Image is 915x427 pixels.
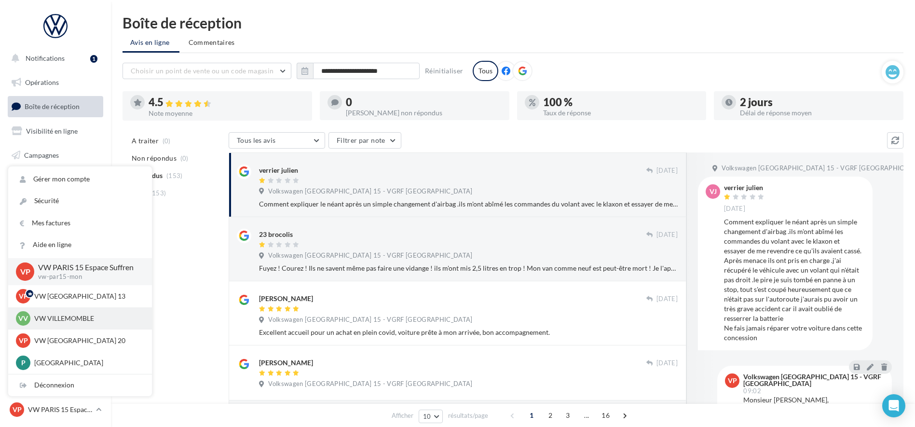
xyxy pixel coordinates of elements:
p: VW [GEOGRAPHIC_DATA] 13 [34,291,140,301]
span: Campagnes [24,151,59,159]
a: Sécurité [8,190,152,212]
span: [DATE] [656,166,678,175]
span: Volkswagen [GEOGRAPHIC_DATA] 15 - VGRF [GEOGRAPHIC_DATA] [268,187,472,196]
button: 10 [419,410,443,423]
span: Choisir un point de vente ou un code magasin [131,67,273,75]
div: Délai de réponse moyen [740,110,896,116]
p: VW [GEOGRAPHIC_DATA] 20 [34,336,140,345]
p: VW PARIS 15 Espace Suffren [38,262,137,273]
div: Fuyez ! Courez ! Ils ne savent même pas faire une vidange ! ils m'ont mis 2,5 litres en trop ! Mo... [259,263,678,273]
span: 10 [423,413,431,420]
div: 23 brocolis [259,230,293,239]
div: Note moyenne [149,110,304,117]
div: Taux de réponse [543,110,699,116]
span: Commentaires [189,38,235,47]
div: 1 [90,55,97,63]
button: Notifications 1 [6,48,101,69]
a: Médiathèque [6,193,105,213]
p: [GEOGRAPHIC_DATA] [34,358,140,368]
span: Non répondus [132,153,177,163]
span: P [21,358,26,368]
span: (153) [150,189,166,197]
span: (0) [163,137,171,145]
a: Gérer mon compte [8,168,152,190]
span: [DATE] [656,231,678,239]
span: Tous les avis [237,136,276,144]
a: Mes factures [8,212,152,234]
a: Visibilité en ligne [6,121,105,141]
div: [PERSON_NAME] [259,358,313,368]
button: Tous les avis [229,132,325,149]
div: [PERSON_NAME] non répondus [346,110,502,116]
span: VP [728,376,737,386]
span: ... [579,408,594,423]
div: 0 [346,97,502,108]
span: VP [19,291,28,301]
div: Open Intercom Messenger [882,394,905,417]
span: Afficher [392,411,413,420]
span: (0) [180,154,189,162]
a: Opérations [6,72,105,93]
span: VV [18,314,28,323]
span: 09:02 [743,388,761,394]
div: Excellent accueil pour un achat en plein covid, voiture prête à mon arrivée, bon accompagnement. [259,328,678,337]
span: Volkswagen [GEOGRAPHIC_DATA] 15 - VGRF [GEOGRAPHIC_DATA] [268,316,472,324]
span: Opérations [25,78,59,86]
span: VP [19,336,28,345]
span: VP [13,405,22,414]
div: 4.5 [149,97,304,108]
span: Visibilité en ligne [26,127,78,135]
a: VP VW PARIS 15 Espace Suffren [8,400,103,419]
p: vw-par15-mon [38,273,137,281]
span: Notifications [26,54,65,62]
span: Boîte de réception [25,102,80,110]
span: [DATE] [656,359,678,368]
div: Déconnexion [8,374,152,396]
button: Réinitialiser [421,65,467,77]
span: VP [20,266,30,277]
div: Volkswagen [GEOGRAPHIC_DATA] 15 - VGRF [GEOGRAPHIC_DATA] [743,373,882,387]
a: Boîte de réception [6,96,105,117]
span: [DATE] [656,295,678,303]
button: Filtrer par note [328,132,401,149]
p: VW VILLEMOMBLE [34,314,140,323]
span: Volkswagen [GEOGRAPHIC_DATA] 15 - VGRF [GEOGRAPHIC_DATA] [268,251,472,260]
span: 3 [560,408,575,423]
span: 2 [543,408,558,423]
a: Campagnes DataOnDemand [6,273,105,302]
div: 2 jours [740,97,896,108]
div: [PERSON_NAME] [259,294,313,303]
span: 1 [524,408,539,423]
button: Choisir un point de vente ou un code magasin [123,63,291,79]
a: Calendrier [6,217,105,237]
span: A traiter [132,136,159,146]
a: Contacts [6,169,105,189]
div: verrier julien [259,165,298,175]
span: [DATE] [724,205,745,213]
div: Comment expliquer le néant après un simple changement d'airbag .ils m'ont abîmé les commandes du ... [259,199,678,209]
div: verrier julien [724,184,766,191]
span: Volkswagen [GEOGRAPHIC_DATA] 15 - VGRF [GEOGRAPHIC_DATA] [268,380,472,388]
div: Boîte de réception [123,15,903,30]
div: Comment expliquer le néant après un simple changement d'airbag .ils m'ont abîmé les commandes du ... [724,217,865,343]
a: Aide en ligne [8,234,152,256]
span: 16 [598,408,614,423]
div: 100 % [543,97,699,108]
a: PLV et print personnalisable [6,241,105,269]
span: vj [710,187,717,196]
div: Tous [473,61,498,81]
a: Campagnes [6,145,105,165]
span: résultats/page [448,411,488,420]
p: VW PARIS 15 Espace Suffren [28,405,92,414]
